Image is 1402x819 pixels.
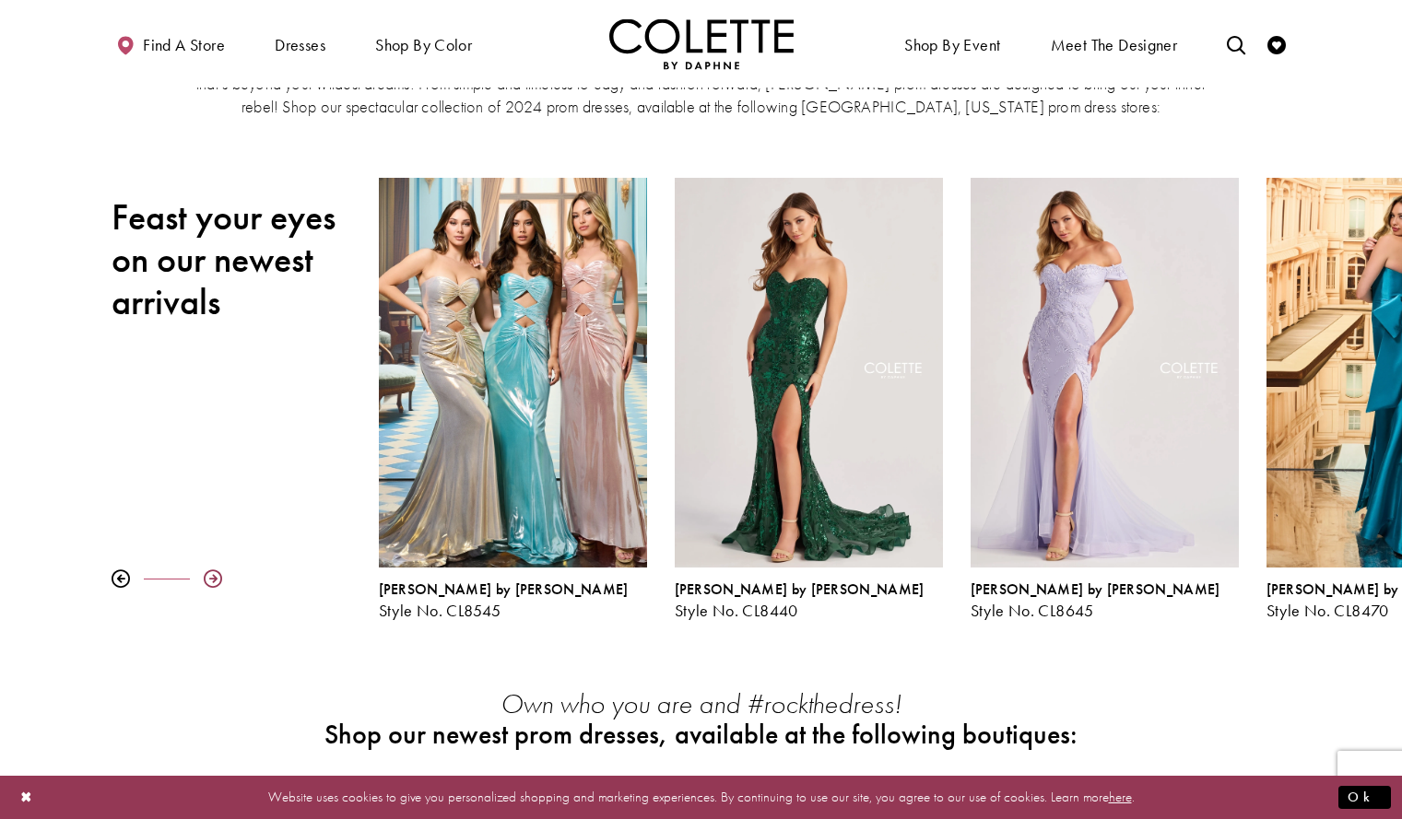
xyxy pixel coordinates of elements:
span: Style No. CL8645 [971,600,1094,621]
div: Colette by Daphne Style No. CL8645 [957,164,1253,634]
span: Shop by color [375,36,472,54]
div: Colette by Daphne Style No. CL8545 [379,581,647,620]
span: Dresses [275,36,325,54]
span: [PERSON_NAME] by [PERSON_NAME] [971,579,1220,599]
span: Dresses [270,18,330,69]
p: Website uses cookies to give you personalized shopping and marketing experiences. By continuing t... [133,785,1269,810]
a: Meet the designer [1046,18,1183,69]
a: Visit Colette by Daphne Style No. CL8440 Page [675,178,943,567]
a: Visit Colette by Daphne Style No. CL8545 Page [379,178,647,567]
a: Visit Home Page [609,18,794,69]
div: Colette by Daphne Style No. CL8440 [675,581,943,620]
div: Colette by Daphne Style No. CL8545 [365,164,661,634]
img: Colette by Daphne [609,18,794,69]
button: Submit Dialog [1338,786,1391,809]
span: Shop By Event [900,18,1005,69]
span: Shop by color [371,18,477,69]
a: Visit Colette by Daphne Style No. CL8645 Page [971,178,1239,567]
span: [PERSON_NAME] by [PERSON_NAME] [675,579,925,599]
span: [PERSON_NAME] by [PERSON_NAME] [379,579,629,599]
a: Toggle search [1222,18,1250,69]
h2: Shop our newest prom dresses, available at the following boutiques: [310,720,1093,750]
em: Own who you are and #rockthedress! [501,686,901,721]
span: Style No. CL8470 [1267,600,1389,621]
span: Shop By Event [904,36,1000,54]
a: Check Wishlist [1263,18,1290,69]
button: Close Dialog [11,781,42,813]
div: Colette by Daphne Style No. CL8645 [971,581,1239,620]
a: Find a store [112,18,230,69]
span: Meet the designer [1051,36,1178,54]
a: here [1109,788,1132,806]
div: Colette by Daphne Style No. CL8440 [661,164,957,634]
span: Find a store [143,36,225,54]
h2: Feast your eyes on our newest arrivals [112,196,351,323]
span: Style No. CL8545 [379,600,501,621]
span: Style No. CL8440 [675,600,798,621]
